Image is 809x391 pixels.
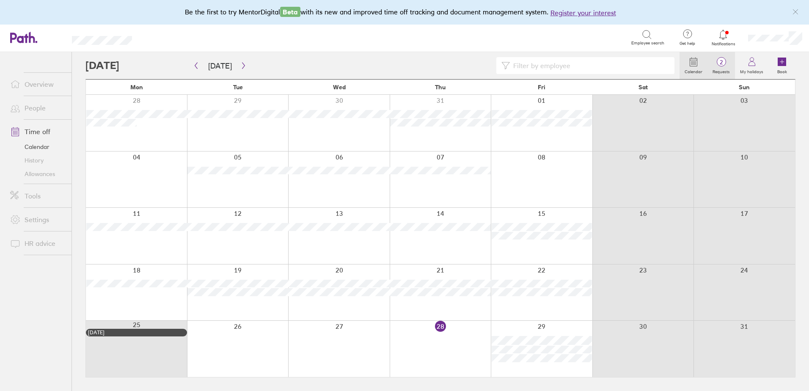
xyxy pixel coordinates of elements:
a: Tools [3,187,72,204]
a: 2Requests [707,52,735,79]
span: Tue [233,84,243,91]
span: Sat [638,84,648,91]
a: Calendar [3,140,72,154]
a: History [3,154,72,167]
button: [DATE] [201,59,239,73]
span: Mon [130,84,143,91]
a: Time off [3,123,72,140]
span: Beta [280,7,300,17]
input: Filter by employee [510,58,669,74]
span: Employee search [631,41,664,46]
a: Book [768,52,795,79]
span: Thu [435,84,446,91]
span: Get help [674,41,701,46]
div: Search [155,33,176,41]
a: Overview [3,76,72,93]
a: My holidays [735,52,768,79]
label: Requests [707,67,735,74]
button: Register your interest [550,8,616,18]
span: Wed [333,84,346,91]
a: People [3,99,72,116]
label: My holidays [735,67,768,74]
span: 2 [707,59,735,66]
span: Fri [538,84,545,91]
label: Calendar [680,67,707,74]
a: Settings [3,211,72,228]
a: Allowances [3,167,72,181]
div: Be the first to try MentorDigital with its new and improved time off tracking and document manage... [185,7,625,18]
a: Notifications [710,29,737,47]
label: Book [772,67,792,74]
span: Notifications [710,41,737,47]
div: [DATE] [88,330,185,336]
a: Calendar [680,52,707,79]
a: HR advice [3,235,72,252]
span: Sun [739,84,750,91]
